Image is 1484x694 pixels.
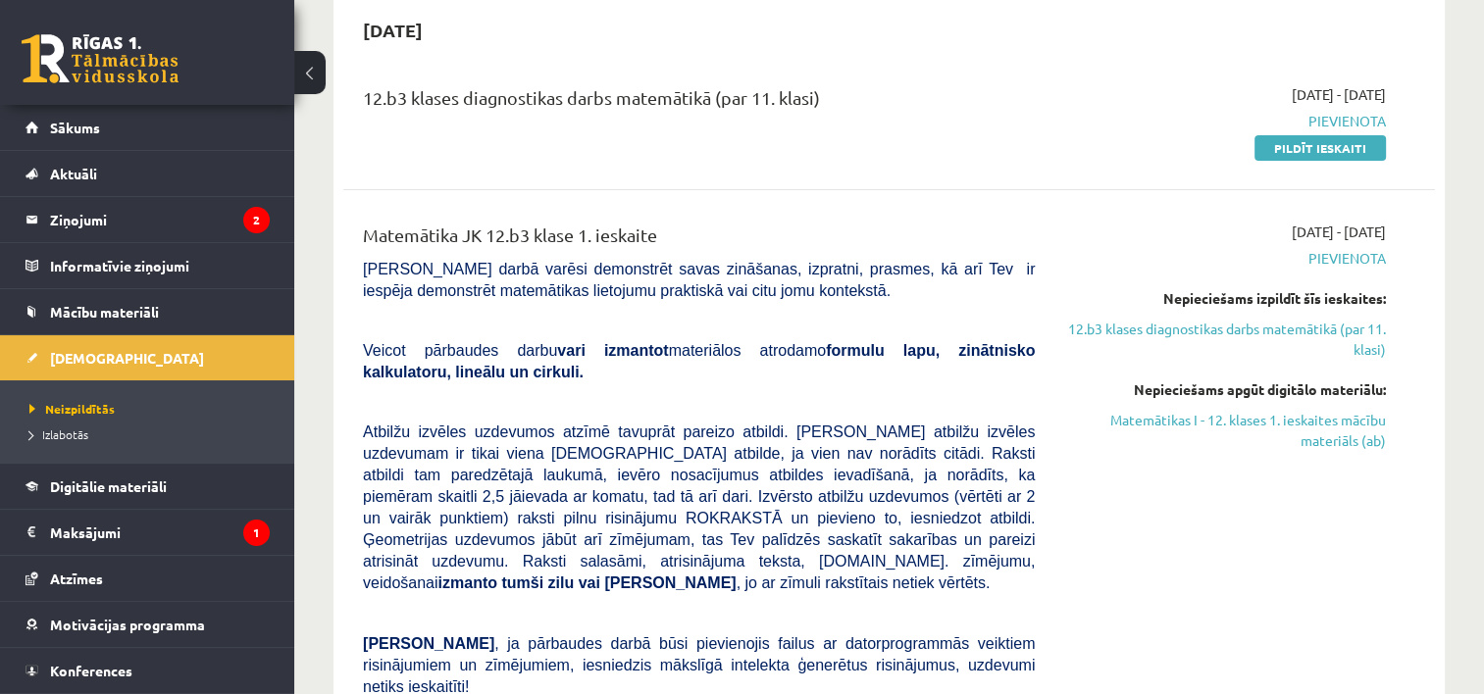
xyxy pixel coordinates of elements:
[29,425,275,443] a: Izlabotās
[363,635,494,652] span: [PERSON_NAME]
[26,197,270,242] a: Ziņojumi2
[50,570,103,587] span: Atzīmes
[50,477,167,495] span: Digitālie materiāli
[26,335,270,380] a: [DEMOGRAPHIC_DATA]
[243,207,270,233] i: 2
[50,616,205,633] span: Motivācijas programma
[50,510,270,555] legend: Maksājumi
[363,84,1035,121] div: 12.b3 klases diagnostikas darbs matemātikā (par 11. klasi)
[1064,379,1386,400] div: Nepieciešams apgūt digitālo materiālu:
[50,243,270,288] legend: Informatīvie ziņojumi
[26,243,270,288] a: Informatīvie ziņojumi
[26,510,270,555] a: Maksājumi1
[1064,319,1386,360] a: 12.b3 klases diagnostikas darbs matemātikā (par 11. klasi)
[1064,288,1386,309] div: Nepieciešams izpildīt šīs ieskaites:
[26,556,270,601] a: Atzīmes
[343,7,442,53] h2: [DATE]
[557,342,668,359] b: vari izmantot
[363,342,1035,380] span: Veicot pārbaudes darbu materiālos atrodamo
[1254,135,1386,161] a: Pildīt ieskaiti
[1064,410,1386,451] a: Matemātikas I - 12. klases 1. ieskaites mācību materiāls (ab)
[363,423,1035,591] span: Atbilžu izvēles uzdevumos atzīmē tavuprāt pareizo atbildi. [PERSON_NAME] atbilžu izvēles uzdevuma...
[1064,111,1386,131] span: Pievienota
[29,400,275,418] a: Neizpildītās
[1292,222,1386,242] span: [DATE] - [DATE]
[22,34,179,83] a: Rīgas 1. Tālmācības vidusskola
[50,197,270,242] legend: Ziņojumi
[363,222,1035,258] div: Matemātika JK 12.b3 klase 1. ieskaite
[26,151,270,196] a: Aktuāli
[50,662,132,679] span: Konferences
[26,464,270,509] a: Digitālie materiāli
[438,574,497,591] b: izmanto
[50,165,97,182] span: Aktuāli
[243,520,270,546] i: 1
[50,119,100,136] span: Sākums
[363,342,1035,380] b: formulu lapu, zinātnisko kalkulatoru, lineālu un cirkuli.
[1292,84,1386,105] span: [DATE] - [DATE]
[501,574,736,591] b: tumši zilu vai [PERSON_NAME]
[26,105,270,150] a: Sākums
[26,289,270,334] a: Mācību materiāli
[50,303,159,321] span: Mācību materiāli
[363,261,1035,299] span: [PERSON_NAME] darbā varēsi demonstrēt savas zināšanas, izpratni, prasmes, kā arī Tev ir iespēja d...
[1064,248,1386,269] span: Pievienota
[29,426,88,442] span: Izlabotās
[50,349,204,367] span: [DEMOGRAPHIC_DATA]
[29,401,115,417] span: Neizpildītās
[26,648,270,693] a: Konferences
[26,602,270,647] a: Motivācijas programma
